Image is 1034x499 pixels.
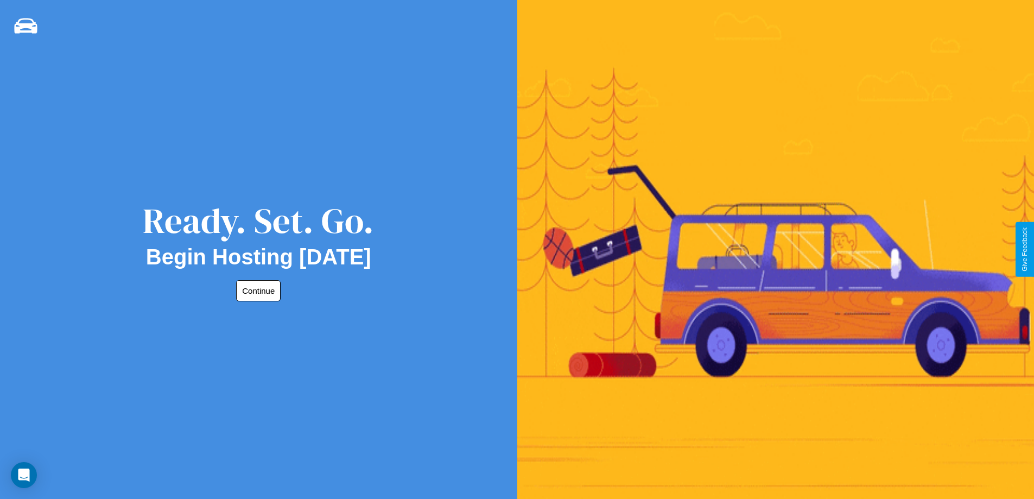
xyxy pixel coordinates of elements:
h2: Begin Hosting [DATE] [146,245,371,269]
button: Continue [236,280,281,301]
div: Ready. Set. Go. [143,197,374,245]
div: Give Feedback [1021,228,1029,271]
div: Open Intercom Messenger [11,462,37,488]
